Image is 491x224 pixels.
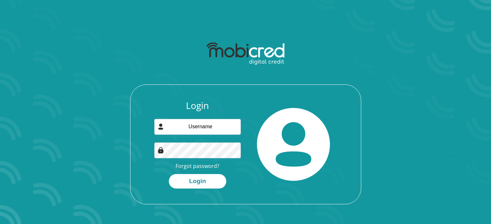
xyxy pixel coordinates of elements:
[207,43,284,65] img: mobicred logo
[154,100,241,111] h3: Login
[154,119,241,135] input: Username
[158,147,164,153] img: Image
[169,174,226,189] button: Login
[158,123,164,130] img: user-icon image
[176,162,219,170] a: Forgot password?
